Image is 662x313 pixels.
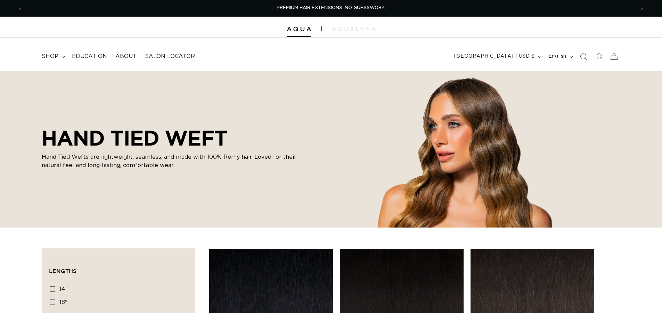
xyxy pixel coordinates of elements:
span: About [115,53,137,60]
span: Salon Locator [145,53,195,60]
span: PREMIUM HAIR EXTENSIONS. NO GUESSWORK. [277,6,386,10]
span: shop [42,53,58,60]
button: Next announcement [635,2,650,15]
span: Education [72,53,107,60]
summary: shop [38,49,68,64]
h2: HAND TIED WEFT [42,126,306,150]
span: [GEOGRAPHIC_DATA] | USD $ [454,53,535,60]
a: Education [68,49,111,64]
span: 18" [59,299,67,305]
p: Hand Tied Wefts are lightweight, seamless, and made with 100% Remy hair. Loved for their natural ... [42,153,306,170]
button: Previous announcement [12,2,27,15]
img: Aqua Hair Extensions [287,27,311,32]
button: English [544,50,576,63]
span: 14" [59,286,68,292]
button: [GEOGRAPHIC_DATA] | USD $ [450,50,544,63]
span: Lengths [49,268,76,274]
a: Salon Locator [141,49,199,64]
summary: Search [576,49,591,64]
a: About [111,49,141,64]
summary: Lengths (0 selected) [49,256,188,281]
img: aqualyna.com [332,27,376,31]
span: English [548,53,566,60]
